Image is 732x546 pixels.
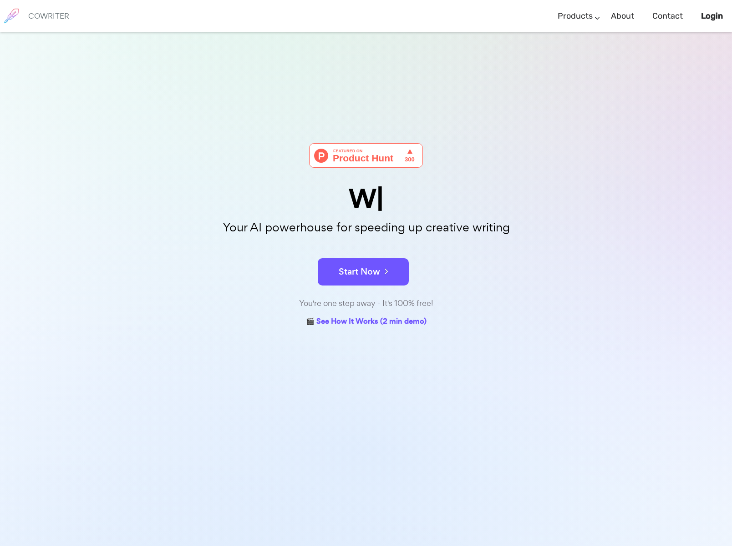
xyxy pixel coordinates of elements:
[701,3,723,30] a: Login
[138,186,594,212] div: W
[309,143,423,168] img: Cowriter - Your AI buddy for speeding up creative writing | Product Hunt
[558,3,593,30] a: Products
[138,218,594,237] p: Your AI powerhouse for speeding up creative writing
[28,12,69,20] h6: COWRITER
[652,3,683,30] a: Contact
[138,297,594,310] div: You're one step away - It's 100% free!
[701,11,723,21] b: Login
[306,315,427,329] a: 🎬 See How It Works (2 min demo)
[318,258,409,286] button: Start Now
[611,3,634,30] a: About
